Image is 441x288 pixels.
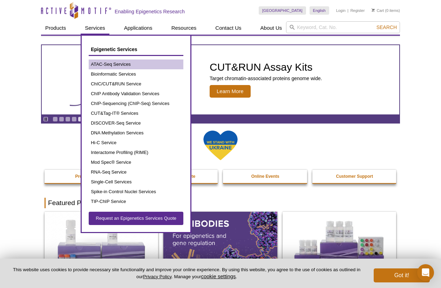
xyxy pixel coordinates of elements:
a: ChIP-Sequencing (ChIP-Seq) Services [89,99,183,108]
a: DISCOVER-Seq Service [89,118,183,128]
a: Mod Spec® Service [89,157,183,167]
h2: Featured Products [45,198,396,208]
a: Go to slide 2 [59,117,64,122]
a: Go to slide 1 [53,117,58,122]
h2: CUT&RUN Assay Kits [210,62,322,72]
a: Online Events [223,170,308,183]
span: Epigenetic Services [91,47,137,52]
a: Toggle autoplay [43,117,48,122]
a: Applications [120,21,157,35]
a: Services [81,21,109,35]
img: CUT&RUN Assay Kits [70,48,175,112]
a: Single-Cell Services [89,177,183,187]
a: ChIP Antibody Validation Services [89,89,183,99]
a: Products [41,21,70,35]
a: Interactome Profiling (RIME) [89,148,183,157]
p: This website uses cookies to provide necessary site functionality and improve your online experie... [11,267,362,280]
a: Hi-C Service [89,138,183,148]
img: Your Cart [372,8,375,12]
li: (0 items) [372,6,400,15]
a: CUT&Tag-IT® Services [89,108,183,118]
a: Go to slide 3 [65,117,70,122]
a: Resources [167,21,201,35]
article: CUT&RUN Assay Kits [42,45,399,114]
li: | [347,6,348,15]
a: ATAC-Seq Services [89,59,183,69]
a: Cart [372,8,384,13]
img: CUT&Tag-IT® Express Assay Kit [283,212,396,280]
a: Spike-in Control Nuclei Services [89,187,183,197]
a: Epigenetic Services [89,43,183,56]
strong: Customer Support [336,174,373,179]
a: Contact Us [211,21,245,35]
a: Customer Support [312,170,397,183]
a: Bioinformatic Services [89,69,183,79]
a: Go to slide 4 [72,117,77,122]
span: Learn More [210,85,251,98]
a: RNA-Seq Service [89,167,183,177]
a: ChIC/CUT&RUN Service [89,79,183,89]
a: Register [350,8,365,13]
input: Keyword, Cat. No. [286,21,400,33]
span: Search [376,24,397,30]
a: CUT&RUN Assay Kits CUT&RUN Assay Kits Target chromatin-associated proteins genome wide. Learn More [42,45,399,114]
button: Search [374,24,399,30]
button: Got it! [374,268,430,282]
a: Promotions [45,170,129,183]
a: Privacy Policy [143,274,171,279]
p: Target chromatin-associated proteins genome wide. [210,75,322,82]
a: [GEOGRAPHIC_DATA] [259,6,306,15]
img: We Stand With Ukraine [203,130,238,161]
a: Login [336,8,346,13]
h2: Enabling Epigenetics Research [115,8,185,15]
div: Open Intercom Messenger [417,264,434,281]
img: DNA Library Prep Kit for Illumina [45,212,158,280]
strong: Promotions [75,174,99,179]
strong: Online Events [251,174,279,179]
button: cookie settings [201,273,236,279]
a: TIP-ChIP Service [89,197,183,206]
a: Go to slide 5 [78,117,83,122]
a: Request an Epigenetics Services Quote [89,212,183,225]
img: All Antibodies [163,212,277,280]
a: DNA Methylation Services [89,128,183,138]
a: About Us [256,21,286,35]
a: English [310,6,329,15]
